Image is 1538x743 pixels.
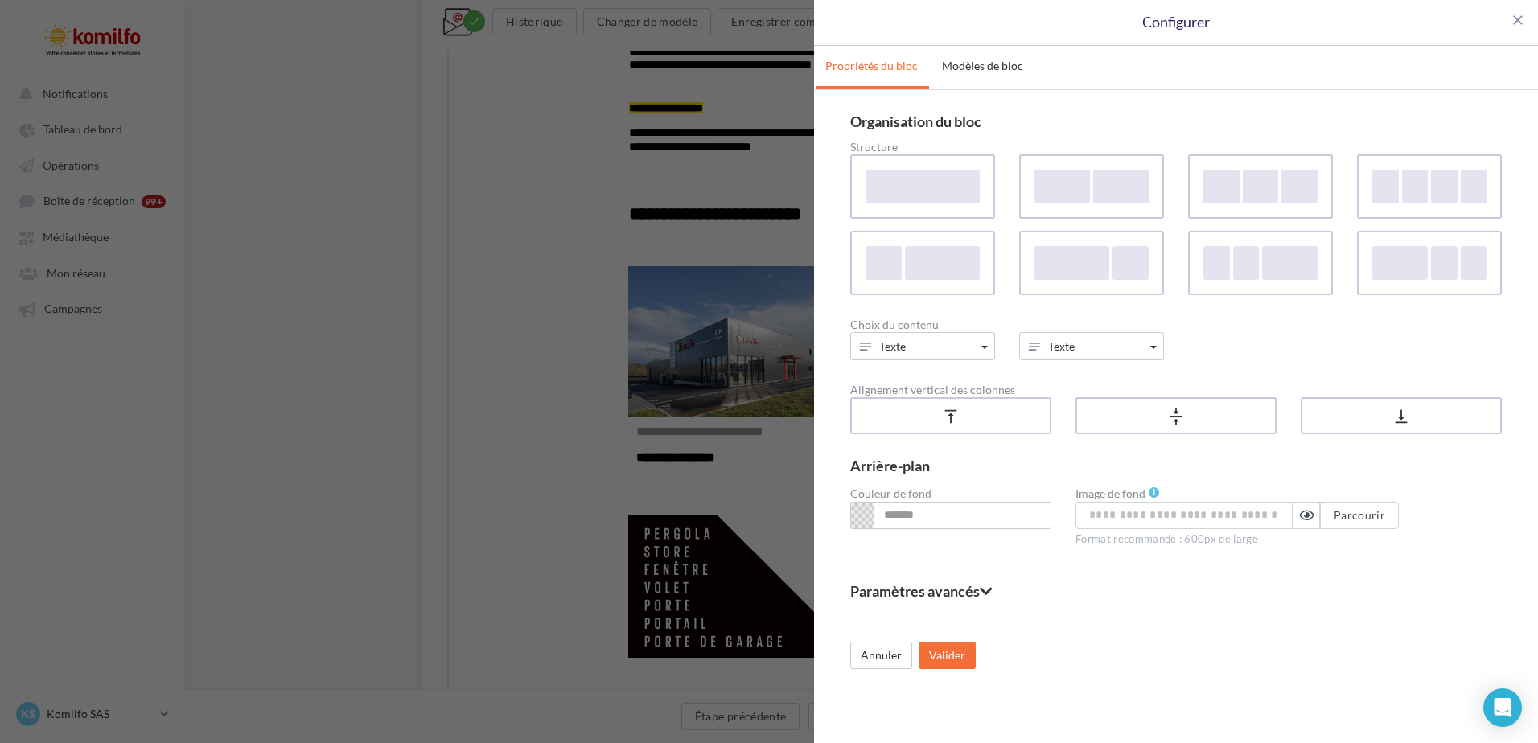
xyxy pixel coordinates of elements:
a: Cliquez-ici [474,12,518,24]
i: vertical_align_bottom [1392,408,1410,425]
div: Alignement vertical des colonnes [850,384,1502,396]
button: Valider [919,642,976,669]
a: Modèles de bloc [932,46,1033,86]
i: vertical_align_center [1167,408,1185,425]
button: Texte [850,332,995,360]
div: Choix du contenu [850,319,1502,330]
button: Texte [1019,332,1164,360]
u: Cliquez-ici [474,13,518,24]
button: Annuler [850,642,912,669]
span: L'email ne s'affiche pas correctement ? [307,13,474,24]
img: copie_09-10-2025_-_DSC06488_2.jpeg [171,146,654,391]
span: Parcourir [1334,508,1385,522]
div: Open Intercom Messenger [1483,688,1522,727]
fieldset: Paramètres avancés [850,584,1502,598]
span: Texte [1048,339,1075,353]
span: Texte [879,339,906,353]
div: Organisation du bloc [850,114,1502,129]
span: close [1510,12,1526,28]
a: Propriétés du bloc [816,46,927,86]
div: Format recommandé : 600px de large [1075,529,1277,547]
div: Arrière-plan [850,458,1502,473]
img: Design_sans_titre_40.png [312,49,513,129]
label: Couleur de fond [850,488,931,499]
i: vertical_align_top [942,408,960,425]
label: Image de fond [1075,488,1145,499]
button: Parcourir [1320,502,1399,529]
div: Configurer [838,12,1514,33]
div: Structure [850,142,1502,153]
